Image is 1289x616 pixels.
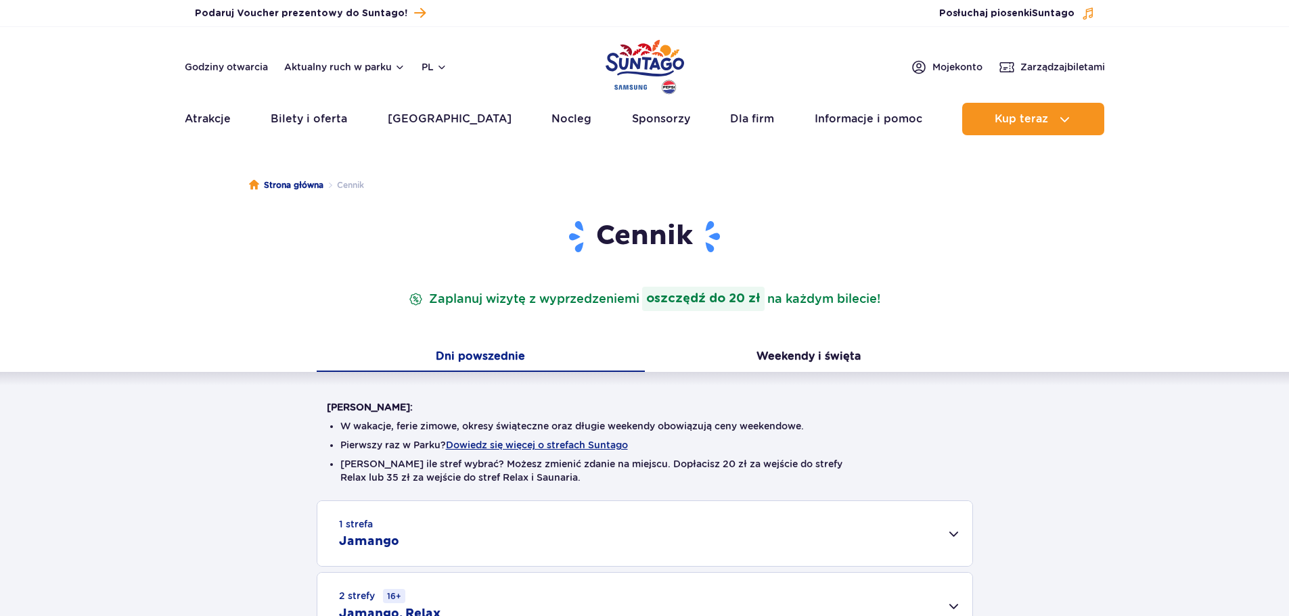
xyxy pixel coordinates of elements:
p: Zaplanuj wizytę z wyprzedzeniem na każdym bilecie! [406,287,883,311]
button: Kup teraz [962,103,1104,135]
a: Nocleg [551,103,591,135]
small: 1 strefa [339,517,373,531]
a: [GEOGRAPHIC_DATA] [388,103,512,135]
small: 2 strefy [339,589,405,603]
a: Zarządzajbiletami [999,59,1105,75]
button: Dni powszednie [317,343,645,372]
a: Godziny otwarcia [185,60,268,74]
button: Aktualny ruch w parku [284,62,405,72]
a: Mojekonto [911,59,982,75]
span: Kup teraz [995,113,1048,125]
a: Strona główna [249,179,323,192]
a: Bilety i oferta [271,103,347,135]
strong: [PERSON_NAME]: [327,402,413,412]
li: [PERSON_NAME] ile stref wybrać? Możesz zmienić zdanie na miejscu. Dopłacisz 20 zł za wejście do s... [340,457,949,484]
li: W wakacje, ferie zimowe, okresy świąteczne oraz długie weekendy obowiązują ceny weekendowe. [340,419,949,433]
strong: oszczędź do 20 zł [642,287,765,311]
span: Podaruj Voucher prezentowy do Suntago! [195,7,407,20]
a: Informacje i pomoc [815,103,922,135]
small: 16+ [383,589,405,603]
span: Suntago [1032,9,1075,18]
button: Dowiedz się więcej o strefach Suntago [446,440,628,450]
button: Posłuchaj piosenkiSuntago [939,7,1095,20]
span: Moje konto [932,60,982,74]
a: Atrakcje [185,103,231,135]
a: Sponsorzy [632,103,690,135]
li: Pierwszy raz w Parku? [340,438,949,452]
a: Dla firm [730,103,774,135]
h2: Jamango [339,534,399,550]
h1: Cennik [327,219,963,254]
button: Weekendy i święta [645,343,973,372]
span: Zarządzaj biletami [1020,60,1105,74]
span: Posłuchaj piosenki [939,7,1075,20]
button: pl [422,60,447,74]
a: Podaruj Voucher prezentowy do Suntago! [195,4,426,22]
li: Cennik [323,179,364,192]
a: Park of Poland [606,34,684,96]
